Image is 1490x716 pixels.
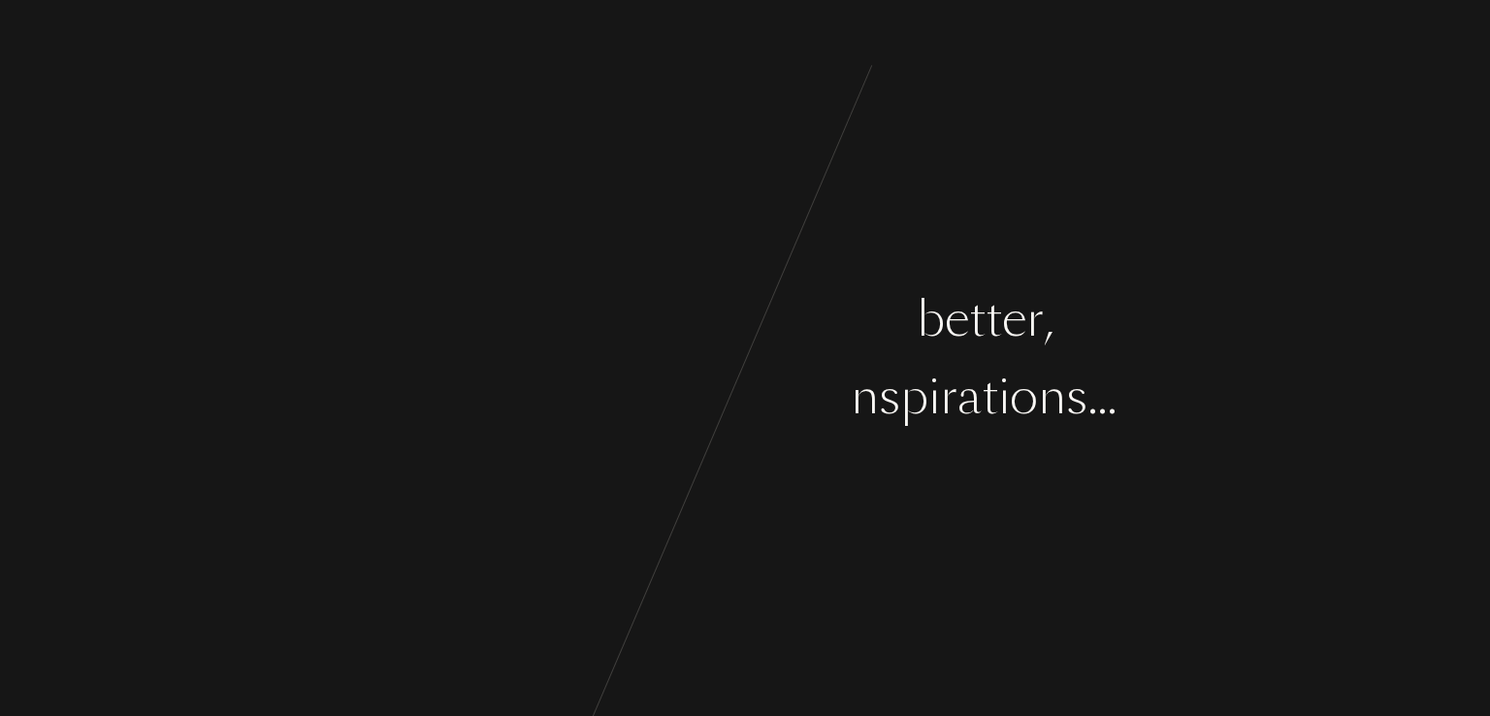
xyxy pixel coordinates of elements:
[635,283,652,356] div: t
[839,361,851,434] div: i
[776,283,807,356] div: w
[533,361,554,434] div: s
[751,361,779,434] div: o
[508,361,533,434] div: a
[982,361,998,434] div: t
[779,361,806,434] div: u
[603,283,620,356] div: t
[1044,283,1053,356] div: ,
[492,361,508,434] div: t
[554,361,570,434] div: t
[1107,361,1117,434] div: .
[489,283,505,356] div: t
[823,283,846,356] div: y
[1097,361,1107,434] div: .
[465,283,489,356] div: e
[928,361,940,434] div: i
[917,283,945,356] div: b
[595,361,616,434] div: s
[1002,283,1026,356] div: e
[652,283,680,356] div: o
[1066,361,1087,434] div: s
[940,361,957,434] div: r
[846,283,874,356] div: o
[1026,283,1044,356] div: r
[684,361,712,434] div: d
[851,361,879,434] div: n
[1010,361,1038,434] div: o
[748,283,776,356] div: o
[696,283,720,356] div: k
[404,361,432,434] div: o
[570,361,595,434] div: e
[432,361,459,434] div: u
[437,283,465,356] div: L
[459,361,476,434] div: r
[505,283,514,356] div: ’
[998,361,1010,434] div: i
[373,361,404,434] div: Y
[728,361,751,434] div: y
[579,283,603,356] div: e
[879,361,900,434] div: s
[957,361,982,434] div: a
[874,283,901,356] div: u
[656,361,684,434] div: n
[632,361,656,434] div: a
[1038,361,1066,434] div: n
[986,283,1002,356] div: t
[945,283,969,356] div: e
[969,283,986,356] div: t
[720,283,748,356] div: n
[551,283,579,356] div: g
[900,361,928,434] div: p
[514,283,535,356] div: s
[1087,361,1097,434] div: .
[806,361,824,434] div: r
